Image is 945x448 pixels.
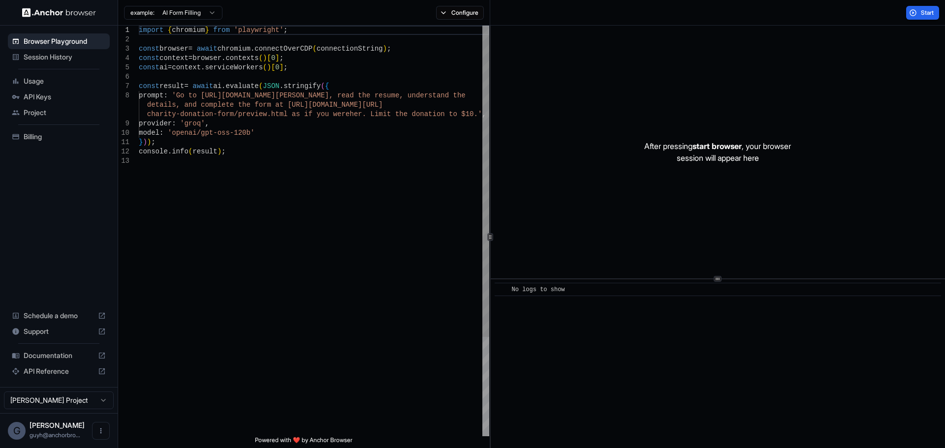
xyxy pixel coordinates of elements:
img: Anchor Logo [22,8,96,17]
span: info [172,148,189,155]
div: 6 [118,72,129,82]
span: provider [139,119,172,127]
div: 12 [118,147,129,156]
span: ) [147,138,151,146]
span: ( [189,148,192,155]
div: 4 [118,54,129,63]
span: const [139,82,159,90]
span: ( [313,45,316,53]
span: chromium [172,26,205,34]
span: ) [143,138,147,146]
span: ; [151,138,155,146]
span: ; [221,148,225,155]
span: Documentation [24,351,94,360]
span: No logs to show [512,286,565,293]
span: 0 [271,54,275,62]
div: 13 [118,156,129,166]
span: ] [275,54,279,62]
span: ; [283,63,287,71]
span: evaluate [225,82,258,90]
span: = [168,63,172,71]
span: . [280,82,283,90]
span: const [139,45,159,53]
span: ( [321,82,325,90]
div: API Reference [8,363,110,379]
span: ; [283,26,287,34]
span: . [168,148,172,155]
span: ( [259,82,263,90]
button: Configure [436,6,484,20]
span: ] [280,63,283,71]
span: connectionString [316,45,382,53]
span: API Keys [24,92,106,102]
div: Usage [8,73,110,89]
span: charity-donation-form/preview.html as if you were [147,110,350,118]
span: guyh@anchorbrowser.io [30,431,80,439]
span: Project [24,108,106,118]
div: Support [8,324,110,339]
span: import [139,26,163,34]
span: . [251,45,254,53]
span: Powered with ❤️ by Anchor Browser [255,436,352,448]
div: Session History [8,49,110,65]
span: model [139,129,159,137]
span: const [139,54,159,62]
span: her. Limit the donation to $10.' [349,110,482,118]
span: : [163,91,167,99]
span: 'Go to [URL][DOMAIN_NAME][PERSON_NAME], re [172,91,346,99]
span: await [192,82,213,90]
span: Billing [24,132,106,142]
span: = [189,54,192,62]
span: Session History [24,52,106,62]
div: 10 [118,128,129,138]
span: result [159,82,184,90]
span: Schedule a demo [24,311,94,321]
div: 7 [118,82,129,91]
span: 0 [275,63,279,71]
p: After pressing , your browser session will appear here [644,140,791,164]
span: ai [213,82,221,90]
span: context [172,63,201,71]
button: Start [906,6,939,20]
span: } [205,26,209,34]
span: } [139,138,143,146]
span: result [192,148,217,155]
span: , [205,119,209,127]
span: from [213,26,230,34]
span: ) [267,63,271,71]
span: contexts [225,54,258,62]
span: example: [130,9,155,17]
span: connectOverCDP [254,45,313,53]
span: details, and complete the form at [URL] [147,101,309,109]
div: 2 [118,35,129,44]
span: serviceWorkers [205,63,263,71]
span: JSON [263,82,280,90]
div: Browser Playground [8,33,110,49]
span: ) [383,45,387,53]
span: ) [218,148,221,155]
span: Start [921,9,935,17]
span: { [325,82,329,90]
span: chromium [218,45,251,53]
div: 8 [118,91,129,100]
span: API Reference [24,366,94,376]
span: [ [267,54,271,62]
span: ( [259,54,263,62]
span: ​ [500,285,504,295]
span: 'openai/gpt-oss-120b' [168,129,254,137]
span: : [172,119,176,127]
div: 9 [118,119,129,128]
div: 5 [118,63,129,72]
span: start browser [693,141,742,151]
div: 11 [118,138,129,147]
span: [DOMAIN_NAME][URL] [308,101,382,109]
span: Usage [24,76,106,86]
span: browser [159,45,189,53]
button: Open menu [92,422,110,440]
span: . [201,63,205,71]
span: ; [387,45,391,53]
span: prompt [139,91,163,99]
span: [ [271,63,275,71]
div: API Keys [8,89,110,105]
span: ; [280,54,283,62]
